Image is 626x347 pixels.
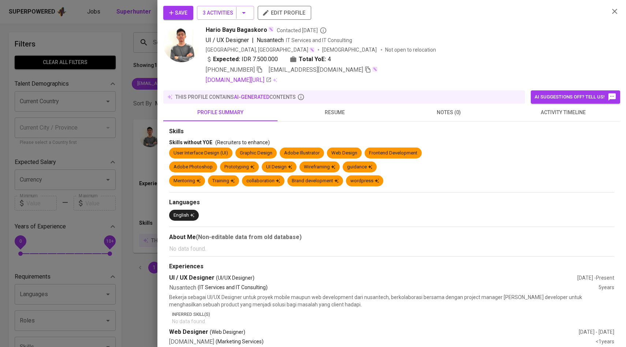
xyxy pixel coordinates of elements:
div: Training [212,178,235,184]
span: Skills without YOE [169,139,212,145]
span: resume [282,108,387,117]
span: AI suggestions off? Tell us! [534,93,616,101]
div: guidance [347,164,372,171]
img: 27295dcd64639788bebe851bb0b806b0.jpg [163,26,200,62]
span: [DEMOGRAPHIC_DATA] [322,46,378,53]
a: edit profile [258,10,311,15]
div: Prototyping [224,164,254,171]
p: No data found. [172,318,614,325]
a: [DOMAIN_NAME][URL] [206,76,272,85]
div: Adobe Photoshop [174,164,213,171]
span: (Recruiters to enhance) [215,139,270,145]
div: IDR 7.500.000 [206,55,278,64]
div: Mentoring [174,178,201,184]
div: 5 years [599,284,614,292]
svg: By Batam recruiter [320,27,327,34]
div: <1 years [596,338,614,346]
img: magic_wand.svg [309,47,315,53]
img: magic_wand.svg [268,26,274,32]
b: Total YoE: [299,55,326,64]
span: Nusantech [257,37,284,44]
div: Experiences [169,262,614,271]
div: Frontend Development [369,150,417,157]
div: Graphic Design [240,150,272,157]
span: profile summary [168,108,273,117]
span: edit profile [264,8,305,18]
div: English [174,212,194,219]
div: [DATE] - [DATE] [579,328,614,336]
div: UI Design [266,164,292,171]
div: User Interface Design (UI) [174,150,228,157]
button: 3 Activities [197,6,254,20]
p: Inferred Skill(s) [172,311,614,318]
div: Adobe Illustrator [284,150,320,157]
span: [PHONE_NUMBER] [206,66,255,73]
span: Hario Bayu Bagaskoro [206,26,267,34]
button: edit profile [258,6,311,20]
b: (Non-editable data from old database) [196,234,302,240]
span: notes (0) [396,108,502,117]
p: Bekerja sebagai UI/UX Designer untuk proyek mobile maupun web development dari nusantech, berkola... [169,294,614,308]
div: Nusantech [169,284,599,292]
span: [EMAIL_ADDRESS][DOMAIN_NAME] [269,66,363,73]
div: [DATE] - Present [577,274,614,281]
div: Brand development [292,178,339,184]
button: AI suggestions off? Tell us! [531,90,620,104]
span: Save [169,8,187,18]
div: [GEOGRAPHIC_DATA], [GEOGRAPHIC_DATA] [206,46,315,53]
span: IT Services and IT Consulting [286,37,352,43]
p: No data found. [169,245,614,253]
span: 4 [328,55,331,64]
button: Save [163,6,193,20]
div: [DOMAIN_NAME] [169,338,596,346]
div: About Me [169,233,614,242]
p: Not open to relocation [385,46,436,53]
span: (UI/UX Designer) [216,274,254,281]
span: UI / UX Designer [206,37,249,44]
span: | [252,36,254,45]
b: Expected: [213,55,240,64]
div: collaboration [246,178,280,184]
div: UI / UX Designer [169,274,577,282]
span: (Web Designer) [210,328,245,336]
p: (IT Services and IT Consulting) [198,284,268,292]
div: wordpress [350,178,379,184]
span: Contacted [DATE] [277,27,327,34]
span: activity timeline [510,108,616,117]
div: Skills [169,127,614,136]
div: Web Design [331,150,357,157]
div: Wireframing [304,164,335,171]
p: this profile contains contents [175,93,296,101]
span: 3 Activities [203,8,248,18]
p: (Marketing Services) [216,338,264,346]
div: Languages [169,198,614,207]
span: AI-generated [234,94,269,100]
img: magic_wand.svg [372,66,378,72]
div: Web Designer [169,328,579,336]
